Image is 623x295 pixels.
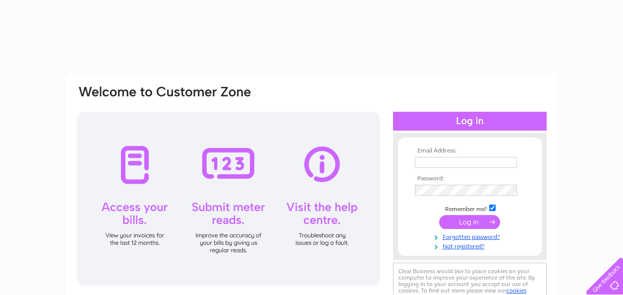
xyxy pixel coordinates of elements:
[439,215,500,229] input: Submit
[412,203,527,213] td: Remember me?
[415,231,527,241] a: Forgotten password?
[415,241,527,250] a: Not registered?
[412,175,527,182] th: Password:
[412,147,527,154] th: Email Address:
